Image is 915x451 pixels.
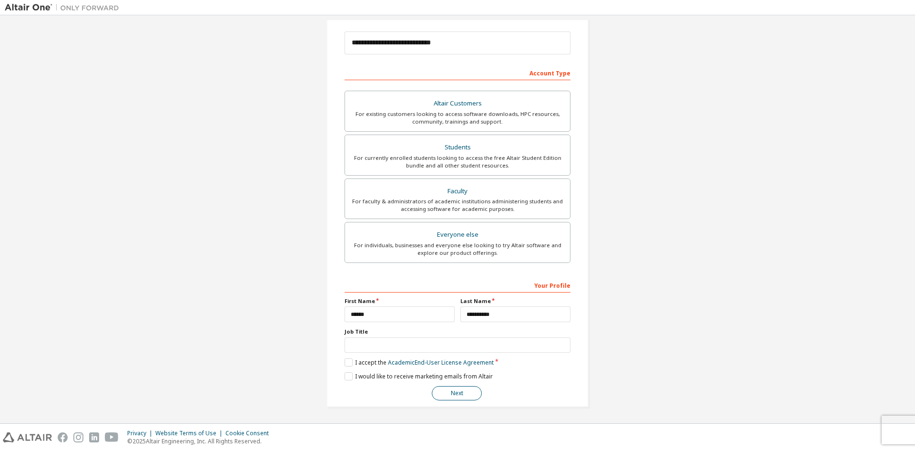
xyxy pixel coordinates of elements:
div: Cookie Consent [225,430,274,437]
img: facebook.svg [58,432,68,442]
div: For individuals, businesses and everyone else looking to try Altair software and explore our prod... [351,241,564,257]
img: youtube.svg [105,432,119,442]
div: Privacy [127,430,155,437]
img: instagram.svg [73,432,83,442]
img: altair_logo.svg [3,432,52,442]
label: Last Name [460,297,570,305]
a: Academic End-User License Agreement [388,358,494,367]
img: linkedin.svg [89,432,99,442]
img: Altair One [5,3,124,12]
div: Students [351,141,564,154]
div: For currently enrolled students looking to access the free Altair Student Edition bundle and all ... [351,154,564,169]
button: Next [432,386,482,400]
label: First Name [345,297,455,305]
div: For faculty & administrators of academic institutions administering students and accessing softwa... [351,198,564,213]
div: Faculty [351,185,564,198]
div: Website Terms of Use [155,430,225,437]
p: © 2025 Altair Engineering, Inc. All Rights Reserved. [127,437,274,445]
div: Everyone else [351,228,564,241]
div: Altair Customers [351,97,564,110]
label: Job Title [345,328,570,336]
label: I accept the [345,358,494,367]
label: I would like to receive marketing emails from Altair [345,372,493,380]
div: Account Type [345,65,570,80]
div: For existing customers looking to access software downloads, HPC resources, community, trainings ... [351,110,564,126]
div: Your Profile [345,277,570,293]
